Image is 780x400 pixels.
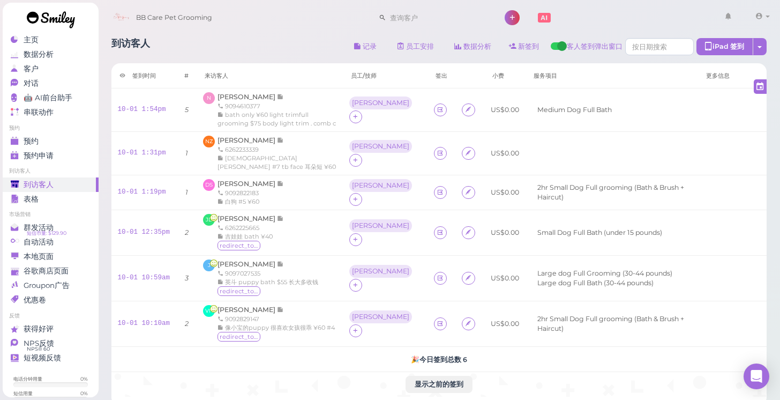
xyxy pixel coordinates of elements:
[465,320,472,328] i: Agreement form
[217,93,277,101] span: [PERSON_NAME]
[217,93,284,101] a: [PERSON_NAME]
[217,154,336,171] span: [DEMOGRAPHIC_DATA] [PERSON_NAME] #7 tb face 耳朵短 ¥60
[3,124,99,132] li: 预约
[352,268,409,275] div: [PERSON_NAME]
[185,320,189,328] i: 2
[217,111,336,127] span: bath only ¥60 light trimfull grooming $75 body light trim . comb c
[3,312,99,320] li: 反馈
[535,228,665,238] li: Small Dog Full Bath (under 15 pounds)
[535,278,656,288] li: Large dog Full Bath (30-44 pounds)
[484,132,526,175] td: US$0.00
[80,390,88,397] div: 0 %
[217,136,284,144] a: [PERSON_NAME]
[625,38,694,55] input: 按日期搜索
[24,137,39,146] span: 预约
[535,269,675,278] li: Large dog Full Grooming (30-44 pounds)
[80,375,88,382] div: 0 %
[217,260,277,268] span: [PERSON_NAME]
[277,306,284,314] span: 记录
[24,339,54,348] span: NPS反馈
[349,265,415,279] div: [PERSON_NAME]
[24,353,61,362] span: 短视频反馈
[3,322,99,336] a: 获得好评
[3,134,99,149] a: 预约
[24,252,54,261] span: 本地页面
[3,264,99,278] a: 谷歌商店页面
[203,305,215,317] span: VN
[185,149,188,157] i: 1
[24,195,39,204] span: 表格
[696,38,753,55] div: iPad 签到
[352,222,409,229] div: [PERSON_NAME]
[184,71,189,80] div: #
[3,105,99,120] a: 串联动作
[3,149,99,163] a: 预约申请
[500,38,548,55] a: 新签到
[217,189,284,197] div: 9092822183
[217,315,335,323] div: 9092829147
[118,106,166,113] a: 10-01 1:54pm
[465,149,472,157] i: Agreement form
[24,108,54,117] span: 串联动作
[277,93,284,101] span: 记录
[203,179,215,191] span: DS
[484,175,526,210] td: US$0.00
[277,136,284,144] span: 记录
[185,106,189,114] i: 5
[225,198,259,205] span: 白狗 #5 ¥60
[185,188,188,196] i: 1
[136,3,212,33] span: BB Care Pet Grooming
[185,228,189,236] i: 2
[203,214,215,226] span: JD
[118,188,166,196] a: 10-01 1:19pm
[3,47,99,62] a: 数据分析
[217,241,260,250] span: redirect_to_google
[13,375,42,382] div: 电话分钟用量
[24,266,69,276] span: 谷歌商店页面
[24,238,54,247] span: 自动活动
[217,214,284,223] a: [PERSON_NAME]
[526,63,698,88] th: 服务项目
[535,183,692,202] li: 2hr Small Dog Full grooming (Bath & Brush + Haircut)
[24,223,54,232] span: 群发活动
[217,136,277,144] span: [PERSON_NAME]
[3,62,99,76] a: 客户
[203,92,215,104] span: N
[13,390,33,397] div: 短信用量
[185,274,189,282] i: 3
[118,320,170,327] a: 10-01 10:10am
[197,63,343,88] th: 来访客人
[484,88,526,132] td: US$0.00
[3,76,99,91] a: 对话
[484,301,526,347] td: US$0.00
[24,50,54,59] span: 数据分析
[217,286,260,296] span: redirect_to_google
[484,63,526,88] th: 小费
[349,140,415,154] div: [PERSON_NAME]
[352,313,409,321] div: [PERSON_NAME]
[3,278,99,293] a: Groupon广告
[349,97,415,110] div: [PERSON_NAME]
[24,93,72,102] span: 🤖 AI前台助手
[217,145,336,154] div: 6262233339
[217,102,336,110] div: 9094610377
[24,35,39,45] span: 主页
[24,324,54,334] span: 获得好评
[118,228,170,236] a: 10-01 12:35pm
[217,306,284,314] a: [PERSON_NAME]
[349,179,415,193] div: [PERSON_NAME]
[352,99,409,107] div: [PERSON_NAME]
[111,63,177,88] th: 签到时间
[24,295,46,305] span: 优惠卷
[3,249,99,264] a: 本地页面
[386,9,490,26] input: 查询客户
[111,38,150,58] h1: 到访客人
[225,233,273,240] span: 吉娃娃 bath ¥40
[277,214,284,223] span: 记录
[3,192,99,206] a: 表格
[3,293,99,307] a: 优惠卷
[484,256,526,301] td: US$0.00
[535,314,692,334] li: 2hr Small Dog Full grooming (Bath & Brush + Haircut)
[3,220,99,235] a: 群发活动 短信币量: $129.90
[27,229,66,238] span: 短信币量: $129.90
